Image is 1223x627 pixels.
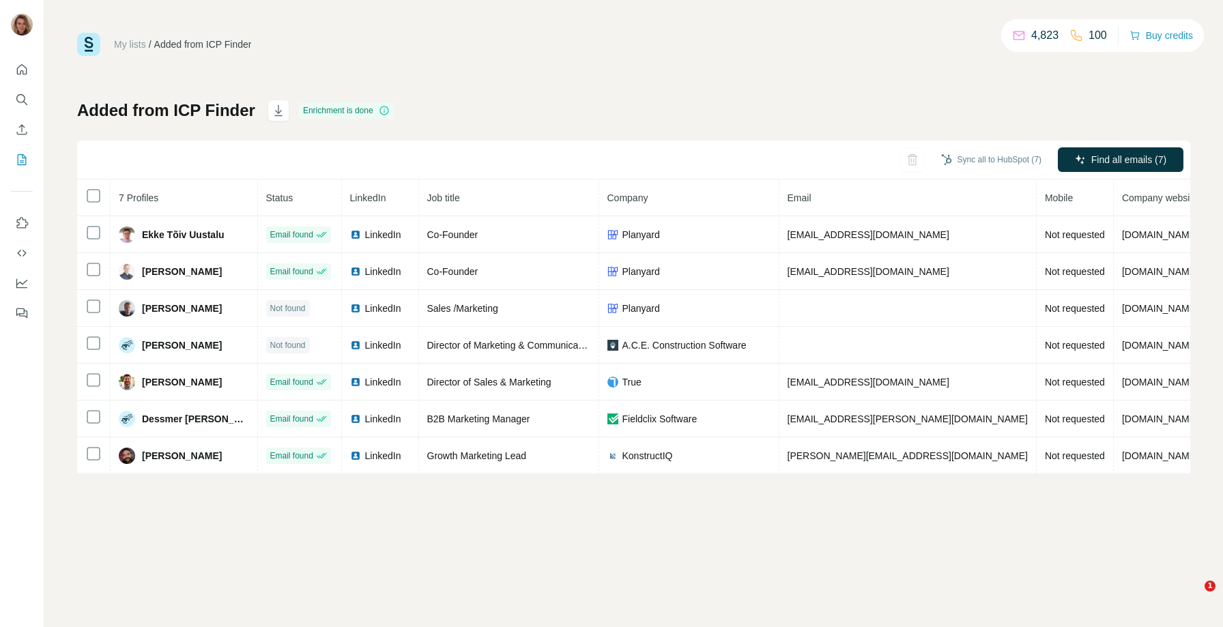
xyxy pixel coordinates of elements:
span: Not requested [1045,450,1105,461]
span: B2B Marketing Manager [427,413,530,424]
span: [PERSON_NAME] [142,449,222,463]
button: Dashboard [11,271,33,295]
span: Not requested [1045,266,1105,277]
span: Sales /Marketing [427,303,498,314]
span: [DOMAIN_NAME] [1122,377,1198,388]
span: Job title [427,192,460,203]
span: [DOMAIN_NAME] [1122,229,1198,240]
button: Quick start [11,57,33,82]
span: Planyard [622,302,660,315]
button: Use Surfe on LinkedIn [11,211,33,235]
span: Fieldclix Software [622,412,697,426]
span: [PERSON_NAME] [142,302,222,315]
span: Email [788,192,811,203]
span: Not requested [1045,229,1105,240]
span: Co-Founder [427,266,478,277]
span: Not requested [1045,340,1105,351]
span: LinkedIn [365,338,401,352]
iframe: Intercom live chat [1177,581,1209,613]
a: My lists [114,39,146,50]
button: Search [11,87,33,112]
img: company-logo [607,303,618,314]
img: company-logo [607,340,618,351]
span: Company [607,192,648,203]
span: [PERSON_NAME][EMAIL_ADDRESS][DOMAIN_NAME] [788,450,1028,461]
span: Mobile [1045,192,1073,203]
span: Not requested [1045,413,1105,424]
button: My lists [11,147,33,172]
span: [EMAIL_ADDRESS][DOMAIN_NAME] [788,377,949,388]
img: LinkedIn logo [350,413,361,424]
span: Growth Marketing Lead [427,450,527,461]
img: Avatar [119,337,135,353]
span: [PERSON_NAME] [142,265,222,278]
img: company-logo [607,229,618,240]
span: 7 Profiles [119,192,158,203]
div: Added from ICP Finder [154,38,252,51]
span: A.C.E. Construction Software [622,338,747,352]
img: Avatar [119,300,135,317]
span: [DOMAIN_NAME] [1122,266,1198,277]
span: [DOMAIN_NAME] [1122,450,1198,461]
span: LinkedIn [365,412,401,426]
button: Enrich CSV [11,117,33,142]
span: Planyard [622,228,660,242]
span: Co-Founder [427,229,478,240]
span: Find all emails (7) [1091,153,1166,166]
span: LinkedIn [365,375,401,389]
button: Feedback [11,301,33,325]
img: company-logo [607,450,618,461]
img: LinkedIn logo [350,229,361,240]
img: LinkedIn logo [350,266,361,277]
img: Avatar [119,448,135,464]
span: LinkedIn [365,449,401,463]
img: LinkedIn logo [350,303,361,314]
span: Not requested [1045,303,1105,314]
img: Avatar [11,14,33,35]
img: LinkedIn logo [350,450,361,461]
span: Email found [270,413,313,425]
span: [PERSON_NAME] [142,338,222,352]
span: Director of Sales & Marketing [427,377,551,388]
button: Buy credits [1130,26,1193,45]
span: Email found [270,450,313,462]
span: Director of Marketing & Communications [427,340,599,351]
span: Company website [1122,192,1198,203]
span: 1 [1205,581,1215,592]
span: Planyard [622,265,660,278]
span: [DOMAIN_NAME] [1122,340,1198,351]
img: LinkedIn logo [350,377,361,388]
span: Not requested [1045,377,1105,388]
span: [EMAIL_ADDRESS][DOMAIN_NAME] [788,229,949,240]
h1: Added from ICP Finder [77,100,255,121]
div: Enrichment is done [299,102,394,119]
span: True [622,375,642,389]
img: company-logo [607,413,618,424]
li: / [149,38,152,51]
span: Ekke Tõiv Uustalu [142,228,225,242]
img: company-logo [607,266,618,277]
span: [PERSON_NAME] [142,375,222,389]
span: [EMAIL_ADDRESS][PERSON_NAME][DOMAIN_NAME] [788,413,1028,424]
img: Avatar [119,411,135,427]
span: Not found [270,302,306,315]
span: Not found [270,339,306,351]
p: 4,823 [1031,27,1059,44]
span: LinkedIn [365,265,401,278]
span: Email found [270,229,313,241]
img: Surfe Logo [77,33,100,56]
span: Email found [270,376,313,388]
img: Avatar [119,227,135,243]
span: [DOMAIN_NAME] [1122,413,1198,424]
button: Find all emails (7) [1058,147,1183,172]
span: KonstructIQ [622,449,673,463]
span: [EMAIL_ADDRESS][DOMAIN_NAME] [788,266,949,277]
img: LinkedIn logo [350,340,361,351]
p: 100 [1089,27,1107,44]
img: Avatar [119,374,135,390]
button: Use Surfe API [11,241,33,265]
span: LinkedIn [365,228,401,242]
span: LinkedIn [365,302,401,315]
button: Sync all to HubSpot (7) [932,149,1051,170]
span: [DOMAIN_NAME] [1122,303,1198,314]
